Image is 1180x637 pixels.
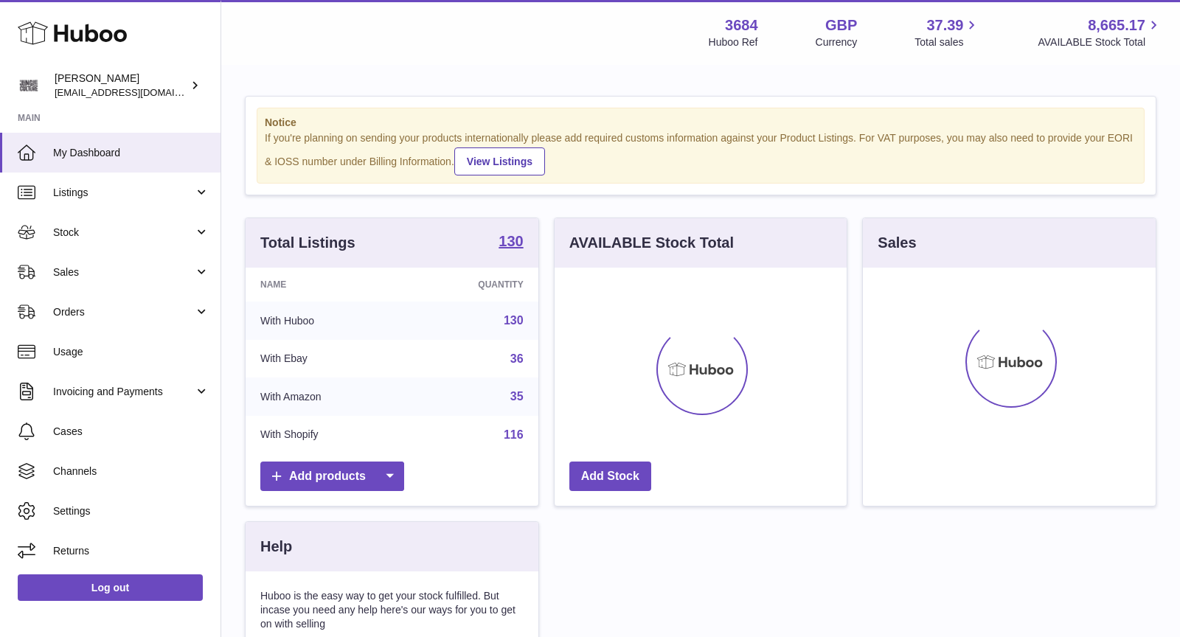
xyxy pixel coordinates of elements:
th: Name [246,268,406,302]
span: Listings [53,186,194,200]
h3: Help [260,537,292,557]
span: Returns [53,544,209,558]
a: Log out [18,574,203,601]
span: [EMAIL_ADDRESS][DOMAIN_NAME] [55,86,217,98]
span: Settings [53,504,209,518]
a: Add products [260,462,404,492]
strong: Notice [265,116,1136,130]
a: 116 [504,428,524,441]
strong: GBP [825,15,857,35]
strong: 130 [499,234,523,248]
div: If you're planning on sending your products internationally please add required customs informati... [265,131,1136,175]
p: Huboo is the easy way to get your stock fulfilled. But incase you need any help here's our ways f... [260,589,524,631]
a: 130 [504,314,524,327]
span: Invoicing and Payments [53,385,194,399]
span: Stock [53,226,194,240]
span: Sales [53,265,194,279]
a: 37.39 Total sales [914,15,980,49]
td: With Shopify [246,416,406,454]
span: Orders [53,305,194,319]
a: Add Stock [569,462,651,492]
div: Huboo Ref [709,35,758,49]
span: Total sales [914,35,980,49]
h3: Total Listings [260,233,355,253]
span: AVAILABLE Stock Total [1038,35,1162,49]
strong: 3684 [725,15,758,35]
span: Usage [53,345,209,359]
a: 36 [510,352,524,365]
span: 8,665.17 [1088,15,1145,35]
a: 130 [499,234,523,251]
a: 35 [510,390,524,403]
span: Channels [53,464,209,478]
h3: AVAILABLE Stock Total [569,233,734,253]
div: Currency [816,35,858,49]
span: 37.39 [926,15,963,35]
td: With Amazon [246,377,406,416]
span: My Dashboard [53,146,209,160]
span: Cases [53,425,209,439]
th: Quantity [406,268,538,302]
h3: Sales [878,233,916,253]
td: With Ebay [246,340,406,378]
a: View Listings [454,147,545,175]
a: 8,665.17 AVAILABLE Stock Total [1038,15,1162,49]
img: theinternationalventure@gmail.com [18,74,40,97]
td: With Huboo [246,302,406,340]
div: [PERSON_NAME] [55,72,187,100]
